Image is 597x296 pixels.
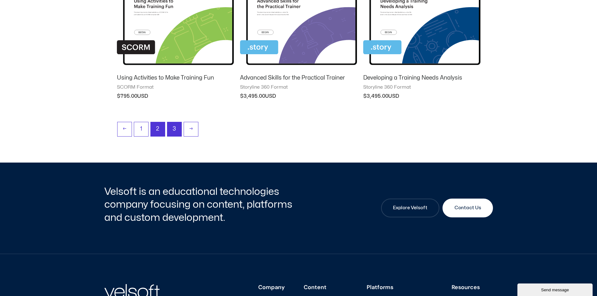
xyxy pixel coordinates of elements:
span: Explore Velsoft [393,204,427,212]
h2: Using Activities to Make Training Fun [117,74,234,81]
a: Contact Us [443,199,493,217]
bdi: 795.00 [117,94,137,99]
a: → [184,122,198,136]
a: Explore Velsoft [381,199,439,217]
h2: Developing a Training Needs Analysis [363,74,480,81]
span: $ [240,94,244,99]
h3: Company [258,284,285,291]
h2: Advanced Skills for the Practical Trainer [240,74,357,81]
a: Using Activities to Make Training Fun [117,74,234,84]
a: Page 3 [167,122,181,136]
h3: Platforms [367,284,433,291]
span: Storyline 360 Format [363,84,480,91]
a: Page 1 [134,122,148,136]
h3: Content [304,284,348,291]
a: ← [118,122,132,136]
a: Developing a Training Needs Analysis [363,74,480,84]
iframe: chat widget [517,282,594,296]
h3: Resources [452,284,493,291]
span: Storyline 360 Format [240,84,357,91]
h2: Velsoft is an educational technologies company focusing on content, platforms and custom developm... [104,185,297,224]
span: Page 2 [151,122,165,136]
bdi: 3,495.00 [363,94,388,99]
span: $ [363,94,367,99]
span: Contact Us [454,204,481,212]
bdi: 3,495.00 [240,94,265,99]
a: Advanced Skills for the Practical Trainer [240,74,357,84]
nav: Product Pagination [117,122,480,140]
span: $ [117,94,120,99]
span: SCORM Format [117,84,234,91]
